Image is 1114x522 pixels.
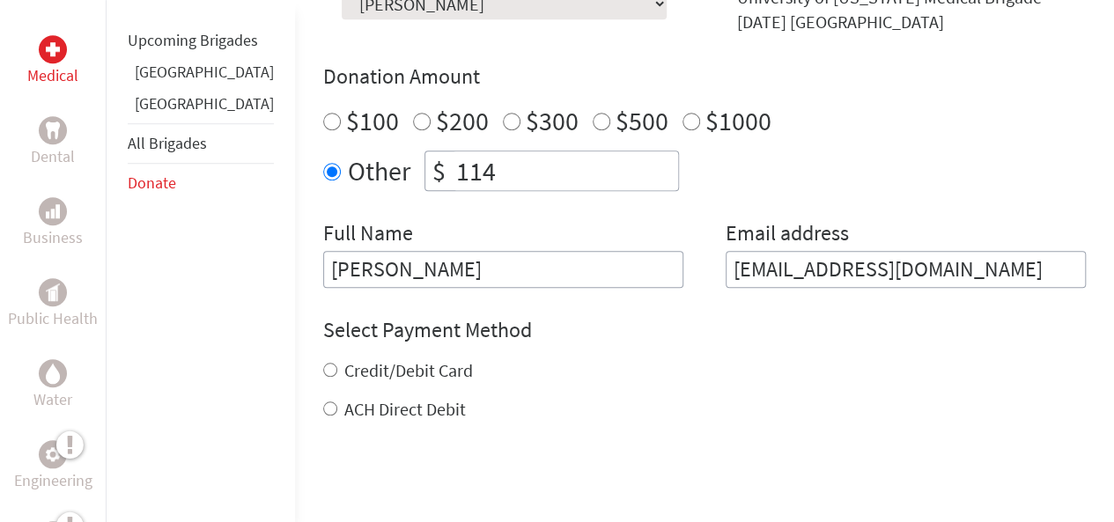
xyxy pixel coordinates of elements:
div: Water [39,359,67,387]
a: All Brigades [128,133,207,153]
label: ACH Direct Debit [344,398,466,420]
div: Business [39,197,67,225]
a: [GEOGRAPHIC_DATA] [135,93,274,114]
img: Engineering [46,447,60,461]
p: Water [33,387,72,412]
div: Public Health [39,278,67,306]
li: Ghana [128,60,274,92]
li: Panama [128,92,274,123]
a: Upcoming Brigades [128,30,258,50]
p: Public Health [8,306,98,331]
a: Donate [128,173,176,193]
a: EngineeringEngineering [14,440,92,493]
a: WaterWater [33,359,72,412]
label: $1000 [705,104,771,137]
a: DentalDental [31,116,75,169]
p: Dental [31,144,75,169]
img: Public Health [46,283,60,301]
label: $300 [526,104,579,137]
p: Medical [27,63,78,88]
h4: Select Payment Method [323,316,1086,344]
a: BusinessBusiness [23,197,83,250]
div: Dental [39,116,67,144]
a: Public HealthPublic Health [8,278,98,331]
a: [GEOGRAPHIC_DATA] [135,62,274,82]
input: Enter Full Name [323,251,683,288]
p: Engineering [14,468,92,493]
img: Business [46,204,60,218]
div: Medical [39,35,67,63]
img: Dental [46,121,60,138]
label: Email address [726,219,849,251]
label: Full Name [323,219,413,251]
label: $100 [346,104,399,137]
input: Enter Amount [453,151,678,190]
img: Medical [46,42,60,56]
li: Upcoming Brigades [128,21,274,60]
p: Business [23,225,83,250]
input: Your Email [726,251,1086,288]
li: All Brigades [128,123,274,164]
li: Donate [128,164,274,202]
label: Other [348,151,410,191]
label: Credit/Debit Card [344,359,473,381]
label: $500 [616,104,668,137]
div: $ [425,151,453,190]
img: Water [46,363,60,383]
label: $200 [436,104,489,137]
a: MedicalMedical [27,35,78,88]
div: Engineering [39,440,67,468]
h4: Donation Amount [323,62,1086,91]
